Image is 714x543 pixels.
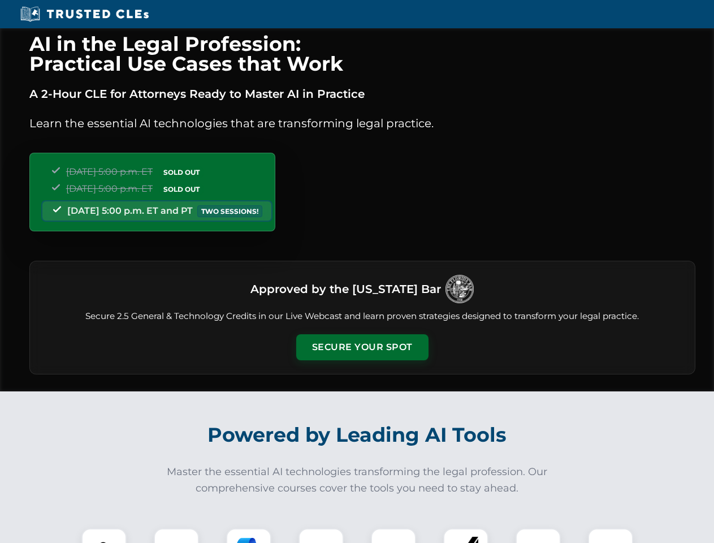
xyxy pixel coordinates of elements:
img: Trusted CLEs [17,6,152,23]
p: A 2-Hour CLE for Attorneys Ready to Master AI in Practice [29,85,695,103]
h1: AI in the Legal Profession: Practical Use Cases that Work [29,34,695,74]
span: [DATE] 5:00 p.m. ET [66,183,153,194]
span: [DATE] 5:00 p.m. ET [66,166,153,177]
span: SOLD OUT [159,183,204,195]
h3: Approved by the [US_STATE] Bar [250,279,441,299]
p: Learn the essential AI technologies that are transforming legal practice. [29,114,695,132]
p: Secure 2.5 General & Technology Credits in our Live Webcast and learn proven strategies designed ... [44,310,681,323]
span: SOLD OUT [159,166,204,178]
button: Secure Your Spot [296,334,429,360]
h2: Powered by Leading AI Tools [44,415,670,455]
p: Master the essential AI technologies transforming the legal profession. Our comprehensive courses... [159,464,555,497]
img: Logo [445,275,474,303]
